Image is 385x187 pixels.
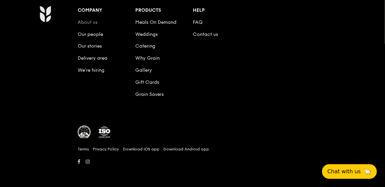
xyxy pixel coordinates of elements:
[78,19,97,25] a: About us
[78,32,103,37] a: Our people
[78,56,107,61] a: Delivery area
[78,147,89,152] a: Terms
[135,19,176,25] a: Meals On Demand
[40,6,51,22] img: Grain
[135,68,152,73] a: Gallery
[78,6,135,15] div: Company
[327,168,361,176] span: Chat with us
[135,80,159,85] a: Gift Cards
[93,147,119,152] a: Privacy Policy
[193,6,251,15] div: Help
[98,126,111,139] img: ISO Certified
[322,164,377,179] button: Chat with us🦙
[135,56,160,61] a: Why Grain
[78,44,102,49] a: Our stories
[78,126,91,139] img: MUIS Halal Certified
[135,92,164,98] a: Grain Savers
[135,32,158,37] a: Weddings
[16,167,369,172] h6: Revision
[193,19,203,25] a: FAQ
[135,6,193,15] div: Products
[164,147,209,152] a: Download Android app
[123,147,160,152] a: Download iOS app
[193,32,218,37] a: Contact us
[364,168,372,176] span: 🦙
[135,44,155,49] a: Catering
[78,68,104,73] a: We’re hiring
